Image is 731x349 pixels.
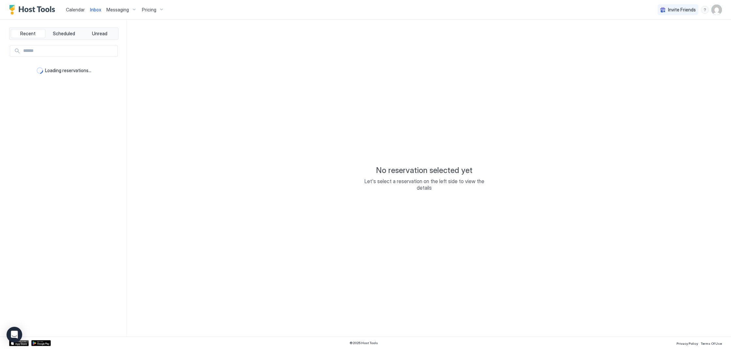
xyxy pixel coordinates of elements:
[668,7,696,13] span: Invite Friends
[53,31,75,37] span: Scheduled
[106,7,129,13] span: Messaging
[677,340,698,346] a: Privacy Policy
[21,45,117,56] input: Input Field
[350,341,378,345] span: © 2025 Host Tools
[20,31,36,37] span: Recent
[90,6,101,13] a: Inbox
[677,341,698,345] span: Privacy Policy
[66,7,85,12] span: Calendar
[7,327,22,342] div: Open Intercom Messenger
[82,29,117,38] button: Unread
[701,341,722,345] span: Terms Of Use
[66,6,85,13] a: Calendar
[701,340,722,346] a: Terms Of Use
[9,27,118,40] div: tab-group
[359,178,490,191] span: Let's select a reservation on the left side to view the details
[92,31,107,37] span: Unread
[45,68,91,73] span: Loading reservations...
[711,5,722,15] div: User profile
[47,29,81,38] button: Scheduled
[376,166,473,175] span: No reservation selected yet
[37,67,43,74] div: loading
[11,29,45,38] button: Recent
[701,6,709,14] div: menu
[90,7,101,12] span: Inbox
[142,7,156,13] span: Pricing
[31,340,51,346] a: Google Play Store
[9,340,29,346] a: App Store
[9,5,58,15] a: Host Tools Logo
